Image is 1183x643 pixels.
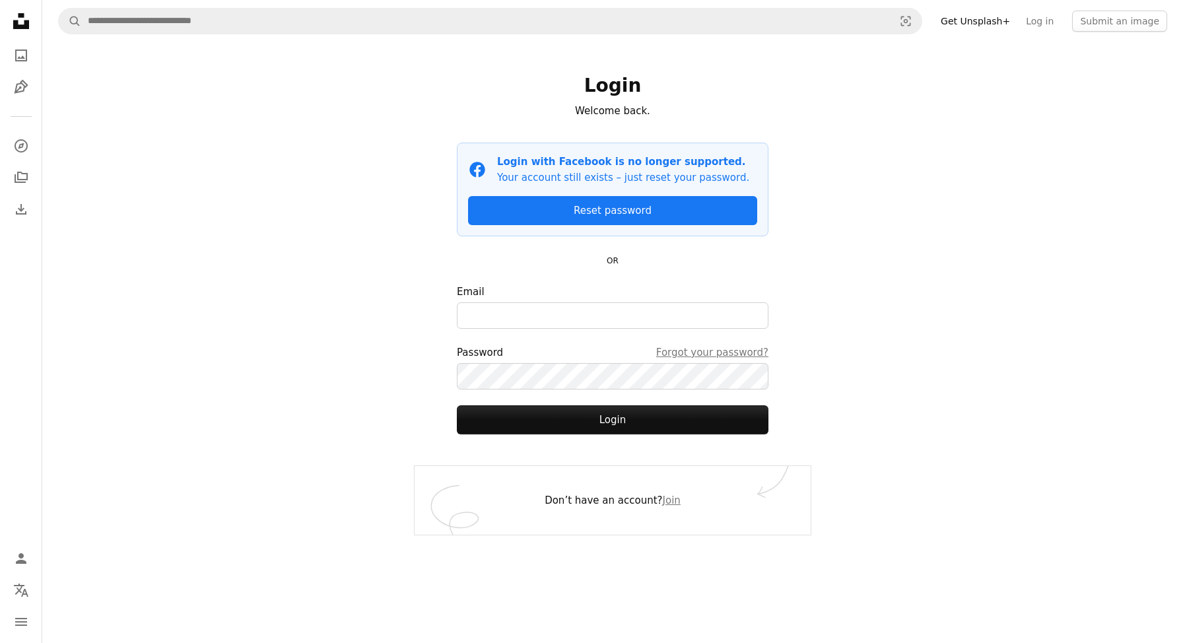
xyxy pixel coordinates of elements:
div: Password [457,345,768,360]
a: Log in / Sign up [8,545,34,572]
a: Join [663,494,681,506]
a: Log in [1018,11,1062,32]
a: Collections [8,164,34,191]
input: PasswordForgot your password? [457,363,768,389]
a: Home — Unsplash [8,8,34,37]
a: Illustrations [8,74,34,100]
a: Photos [8,42,34,69]
p: Welcome back. [457,103,768,119]
form: Find visuals sitewide [58,8,922,34]
p: Your account still exists – just reset your password. [497,170,749,186]
label: Email [457,284,768,329]
button: Submit an image [1072,11,1167,32]
button: Menu [8,609,34,635]
button: Login [457,405,768,434]
div: Don’t have an account? [415,466,811,535]
button: Visual search [890,9,922,34]
a: Reset password [468,196,757,225]
small: OR [607,256,619,265]
h1: Login [457,74,768,98]
input: Email [457,302,768,329]
a: Get Unsplash+ [933,11,1018,32]
a: Forgot your password? [656,345,768,360]
a: Download History [8,196,34,222]
button: Search Unsplash [59,9,81,34]
button: Language [8,577,34,603]
p: Login with Facebook is no longer supported. [497,154,749,170]
a: Explore [8,133,34,159]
